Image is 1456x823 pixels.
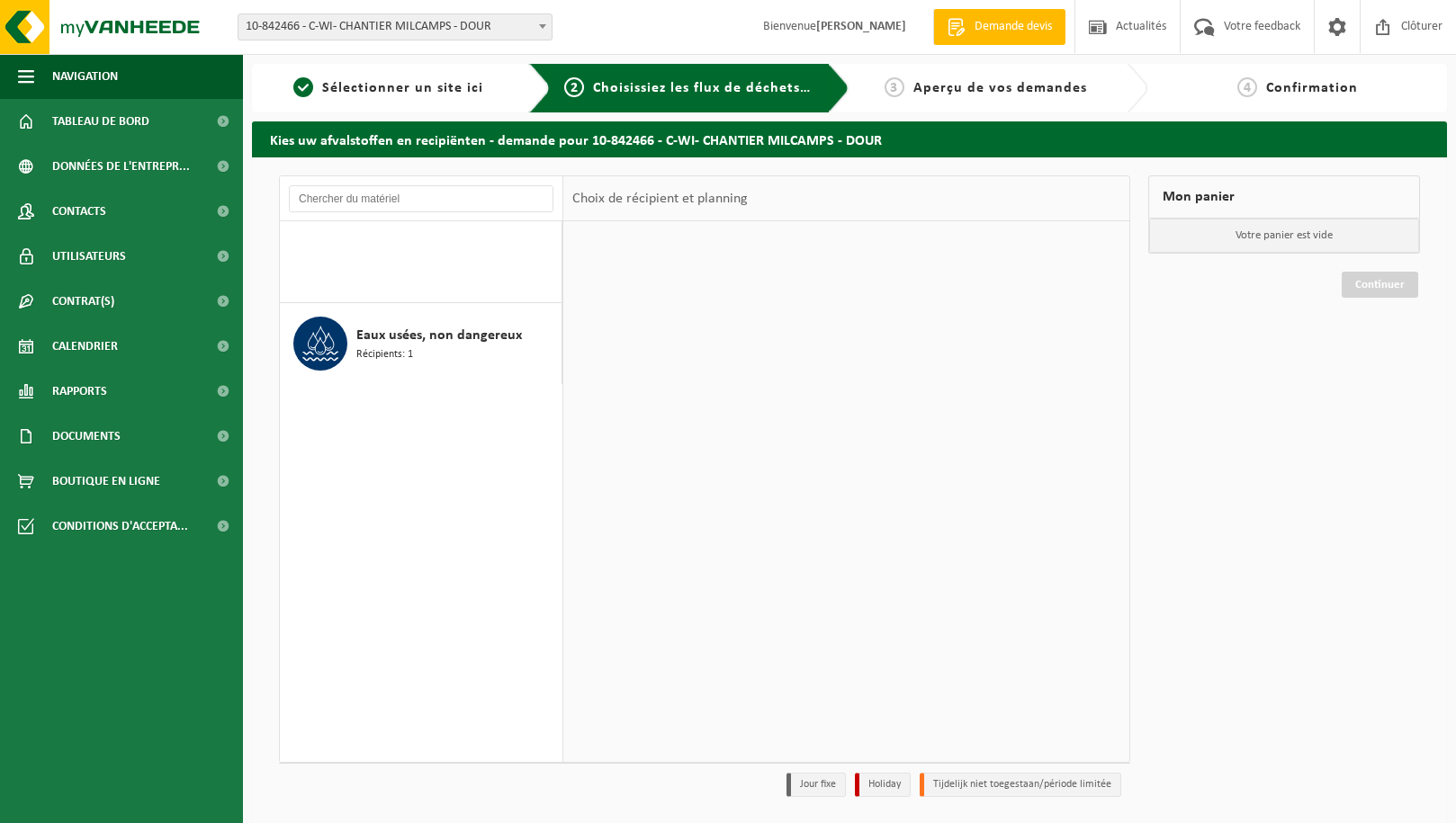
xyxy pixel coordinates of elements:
span: Utilisateurs [52,234,126,279]
span: Données de l'entrepr... [52,144,190,189]
div: Mon panier [1148,175,1420,219]
span: Confirmation [1266,81,1358,95]
div: Choix de récipient et planning [563,176,757,221]
span: 3 [885,77,904,97]
span: Eaux usées, non dangereux [356,325,522,346]
li: Tijdelijk niet toegestaan/période limitée [920,773,1121,797]
span: 4 [1237,77,1257,97]
a: Continuer [1342,272,1418,298]
span: Contrat(s) [52,279,114,324]
span: Boue grasse, contenant des produits d'origine animale, catégorie 3 (agriculture, distribution, in... [356,243,557,264]
li: Holiday [855,773,911,797]
span: Récipients: 1 [356,346,413,363]
span: Tableau de bord [52,99,149,144]
span: 10-842466 - C-WI- CHANTIER MILCAMPS - DOUR [238,13,553,40]
span: Calendrier [52,324,118,369]
span: Sélectionner un site ici [322,81,483,95]
span: Conditions d'accepta... [52,504,188,549]
h2: Kies uw afvalstoffen en recipiënten - demande pour 10-842466 - C-WI- CHANTIER MILCAMPS - DOUR [252,121,1447,157]
span: Navigation [52,54,118,99]
span: Choisissiez les flux de déchets et récipients [593,81,893,95]
a: 1Sélectionner un site ici [261,77,515,99]
button: Eaux usées, non dangereux Récipients: 1 [280,303,562,384]
span: 2 [564,77,584,97]
button: Boue grasse, contenant des produits d'origine animale, catégorie 3 (agriculture, distribution, in... [280,221,562,303]
input: Chercher du matériel [289,185,553,212]
span: Documents [52,414,121,459]
span: Aperçu de vos demandes [913,81,1087,95]
span: Rapports [52,369,107,414]
span: 10-842466 - C-WI- CHANTIER MILCAMPS - DOUR [238,14,552,40]
span: Contacts [52,189,106,234]
p: Votre panier est vide [1149,219,1419,253]
span: Boutique en ligne [52,459,160,504]
span: 1 [293,77,313,97]
li: Jour fixe [786,773,846,797]
strong: [PERSON_NAME] [816,20,906,33]
span: Récipients: 1 [356,264,413,282]
a: Demande devis [933,9,1065,45]
span: Demande devis [970,18,1056,36]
